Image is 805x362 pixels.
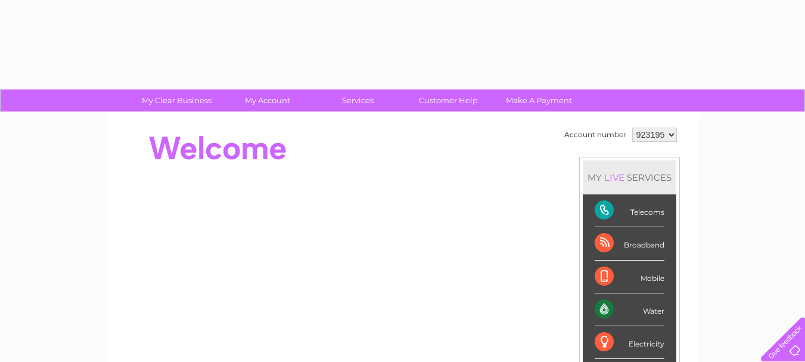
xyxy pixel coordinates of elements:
a: Make A Payment [490,89,588,112]
div: Water [595,293,664,326]
a: My Account [218,89,316,112]
td: Account number [561,125,629,145]
div: Telecoms [595,194,664,227]
div: MY SERVICES [583,160,676,194]
a: Services [309,89,407,112]
div: Broadband [595,227,664,260]
div: LIVE [602,172,627,183]
a: My Clear Business [128,89,226,112]
a: Customer Help [399,89,498,112]
div: Electricity [595,326,664,359]
div: Mobile [595,261,664,293]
